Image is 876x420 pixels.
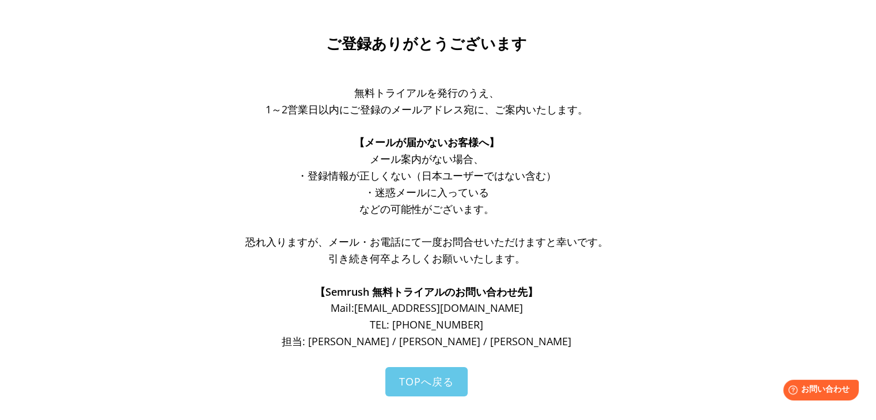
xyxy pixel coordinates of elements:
[370,318,483,331] span: TEL: [PHONE_NUMBER]
[354,86,499,100] span: 無料トライアルを発行のうえ、
[370,152,484,166] span: メール案内がない場合、
[297,169,556,182] span: ・登録情報が正しくない（日本ユーザーではない含む）
[315,285,538,299] span: 【Semrush 無料トライアルのお問い合わせ先】
[282,334,571,348] span: 担当: [PERSON_NAME] / [PERSON_NAME] / [PERSON_NAME]
[245,235,608,249] span: 恐れ入りますが、メール・お電話にて一度お問合せいただけますと幸いです。
[326,35,527,52] span: ご登録ありがとうございます
[365,185,489,199] span: ・迷惑メールに入っている
[359,202,494,216] span: などの可能性がございます。
[331,301,523,315] span: Mail: [EMAIL_ADDRESS][DOMAIN_NAME]
[773,375,863,407] iframe: Help widget launcher
[385,367,468,396] a: TOPへ戻る
[399,375,454,388] span: TOPへ戻る
[354,135,499,149] span: 【メールが届かないお客様へ】
[266,102,588,116] span: 1～2営業日以内にご登録のメールアドレス宛に、ご案内いたします。
[328,251,525,265] span: 引き続き何卒よろしくお願いいたします。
